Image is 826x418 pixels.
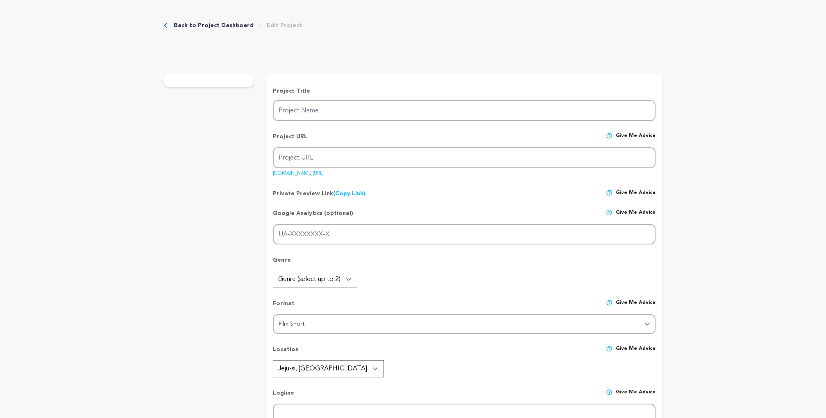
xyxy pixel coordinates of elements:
a: Back to Project Dashboard [174,21,254,30]
div: Breadcrumb [164,21,302,30]
a: [DOMAIN_NAME][URL] [273,168,324,176]
a: (Copy Link) [333,191,365,196]
p: Location [273,345,299,360]
img: help-circle.svg [606,299,613,306]
p: Project Title [273,87,656,95]
p: Genre [273,256,656,271]
img: help-circle.svg [606,190,613,196]
img: help-circle.svg [606,209,613,216]
p: Google Analytics (optional) [273,209,353,224]
span: Give me advice [616,132,656,147]
img: help-circle.svg [606,132,613,139]
span: Give me advice [616,190,656,198]
span: Give me advice [616,345,656,360]
p: Project URL [273,132,307,147]
span: Give me advice [616,209,656,224]
input: Project Name [273,100,656,121]
input: UA-XXXXXXXX-X [273,224,656,245]
p: Format [273,299,295,314]
img: help-circle.svg [606,345,613,352]
input: Project URL [273,147,656,168]
p: Private Preview Link [273,190,365,198]
a: Edit Project [267,21,302,30]
img: help-circle.svg [606,389,613,395]
span: Give me advice [616,299,656,314]
span: Give me advice [616,389,656,404]
p: Logline [273,389,294,404]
